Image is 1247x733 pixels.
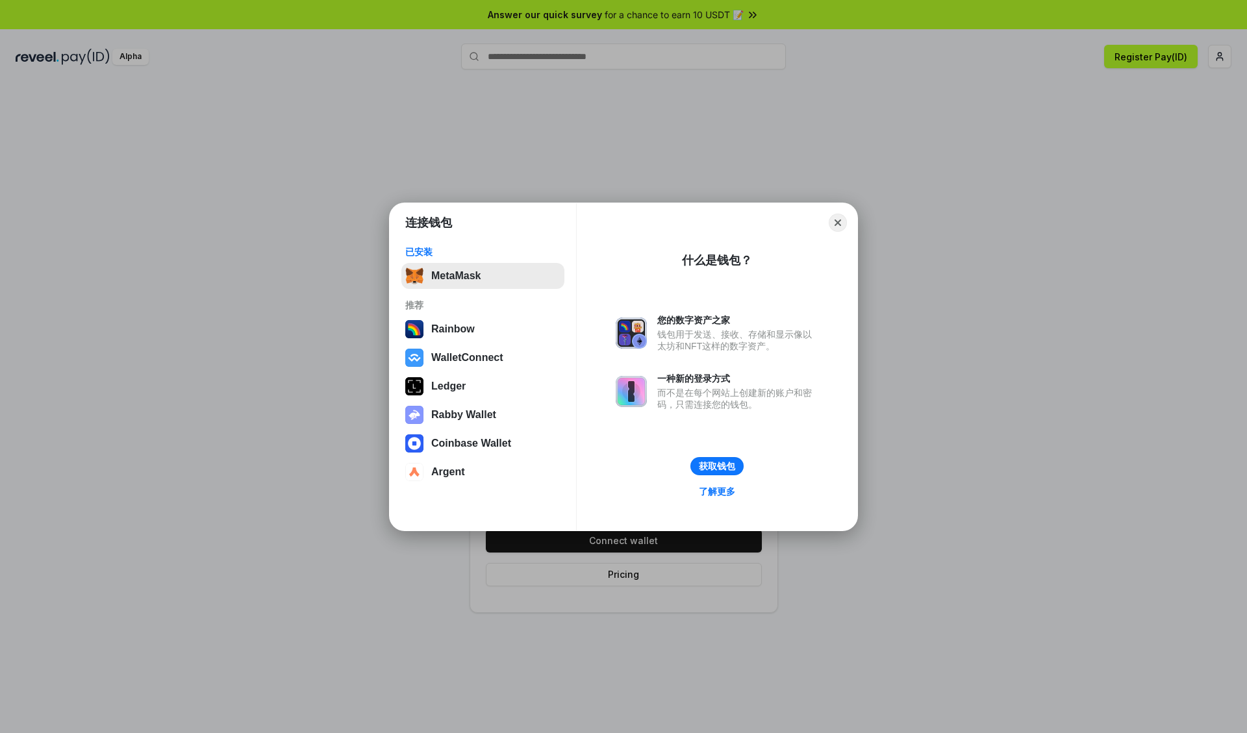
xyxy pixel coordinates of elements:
[405,377,423,395] img: svg+xml,%3Csvg%20xmlns%3D%22http%3A%2F%2Fwww.w3.org%2F2000%2Fsvg%22%20width%3D%2228%22%20height%3...
[405,267,423,285] img: svg+xml,%3Csvg%20fill%3D%22none%22%20height%3D%2233%22%20viewBox%3D%220%200%2035%2033%22%20width%...
[657,387,818,410] div: 而不是在每个网站上创建新的账户和密码，只需连接您的钱包。
[829,214,847,232] button: Close
[690,457,744,475] button: 获取钱包
[401,316,564,342] button: Rainbow
[401,373,564,399] button: Ledger
[616,317,647,349] img: svg+xml,%3Csvg%20xmlns%3D%22http%3A%2F%2Fwww.w3.org%2F2000%2Fsvg%22%20fill%3D%22none%22%20viewBox...
[431,323,475,335] div: Rainbow
[699,460,735,472] div: 获取钱包
[657,314,818,326] div: 您的数字资产之家
[401,459,564,485] button: Argent
[431,352,503,364] div: WalletConnect
[405,215,452,230] h1: 连接钱包
[657,373,818,384] div: 一种新的登录方式
[405,463,423,481] img: svg+xml,%3Csvg%20width%3D%2228%22%20height%3D%2228%22%20viewBox%3D%220%200%2028%2028%22%20fill%3D...
[405,320,423,338] img: svg+xml,%3Csvg%20width%3D%22120%22%20height%3D%22120%22%20viewBox%3D%220%200%20120%20120%22%20fil...
[405,349,423,367] img: svg+xml,%3Csvg%20width%3D%2228%22%20height%3D%2228%22%20viewBox%3D%220%200%2028%2028%22%20fill%3D...
[401,263,564,289] button: MetaMask
[405,246,561,258] div: 已安装
[682,253,752,268] div: 什么是钱包？
[431,270,481,282] div: MetaMask
[401,402,564,428] button: Rabby Wallet
[657,329,818,352] div: 钱包用于发送、接收、存储和显示像以太坊和NFT这样的数字资产。
[431,380,466,392] div: Ledger
[431,409,496,421] div: Rabby Wallet
[699,486,735,497] div: 了解更多
[616,376,647,407] img: svg+xml,%3Csvg%20xmlns%3D%22http%3A%2F%2Fwww.w3.org%2F2000%2Fsvg%22%20fill%3D%22none%22%20viewBox...
[431,466,465,478] div: Argent
[431,438,511,449] div: Coinbase Wallet
[405,299,561,311] div: 推荐
[401,430,564,456] button: Coinbase Wallet
[401,345,564,371] button: WalletConnect
[405,406,423,424] img: svg+xml,%3Csvg%20xmlns%3D%22http%3A%2F%2Fwww.w3.org%2F2000%2Fsvg%22%20fill%3D%22none%22%20viewBox...
[691,483,743,500] a: 了解更多
[405,434,423,453] img: svg+xml,%3Csvg%20width%3D%2228%22%20height%3D%2228%22%20viewBox%3D%220%200%2028%2028%22%20fill%3D...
